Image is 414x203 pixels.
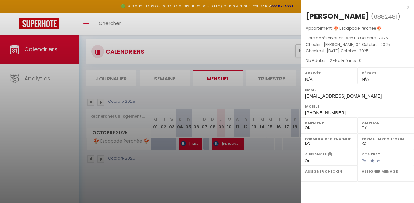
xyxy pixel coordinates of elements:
label: Départ [362,70,410,76]
label: A relancer [305,152,327,157]
label: Caution [362,120,410,126]
p: Appartement : [306,25,409,32]
label: Assigner Checkin [305,168,353,175]
span: 6882481 [374,13,398,21]
span: 🍄 Escapade Perchée 🍄 [333,26,382,31]
label: Email [305,86,410,93]
span: Ven 03 Octobre . 2025 [346,35,388,41]
div: [PERSON_NAME] [306,11,369,21]
label: Assigner Menage [362,168,410,175]
p: Date de réservation : [306,35,409,41]
div: x [301,3,409,11]
label: Contrat [362,152,380,156]
span: N/A [362,77,369,82]
span: [PERSON_NAME] 04 Octobre . 2025 [324,42,390,47]
i: Sélectionner OUI si vous souhaiter envoyer les séquences de messages post-checkout [328,152,332,159]
label: Formulaire Bienvenue [305,136,353,142]
span: Pas signé [362,158,380,164]
span: [EMAIL_ADDRESS][DOMAIN_NAME] [305,93,382,99]
span: Nb Enfants : 0 [335,58,362,63]
span: ( ) [371,12,400,21]
p: Checkout : [306,48,409,54]
span: [PHONE_NUMBER] [305,110,346,115]
label: Paiement [305,120,353,126]
label: Formulaire Checkin [362,136,410,142]
label: Arrivée [305,70,353,76]
p: Checkin : [306,41,409,48]
span: N/A [305,77,312,82]
span: [DATE] Octobre . 2025 [327,48,369,54]
span: Nb Adultes : 2 - [306,58,362,63]
label: Mobile [305,103,410,110]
